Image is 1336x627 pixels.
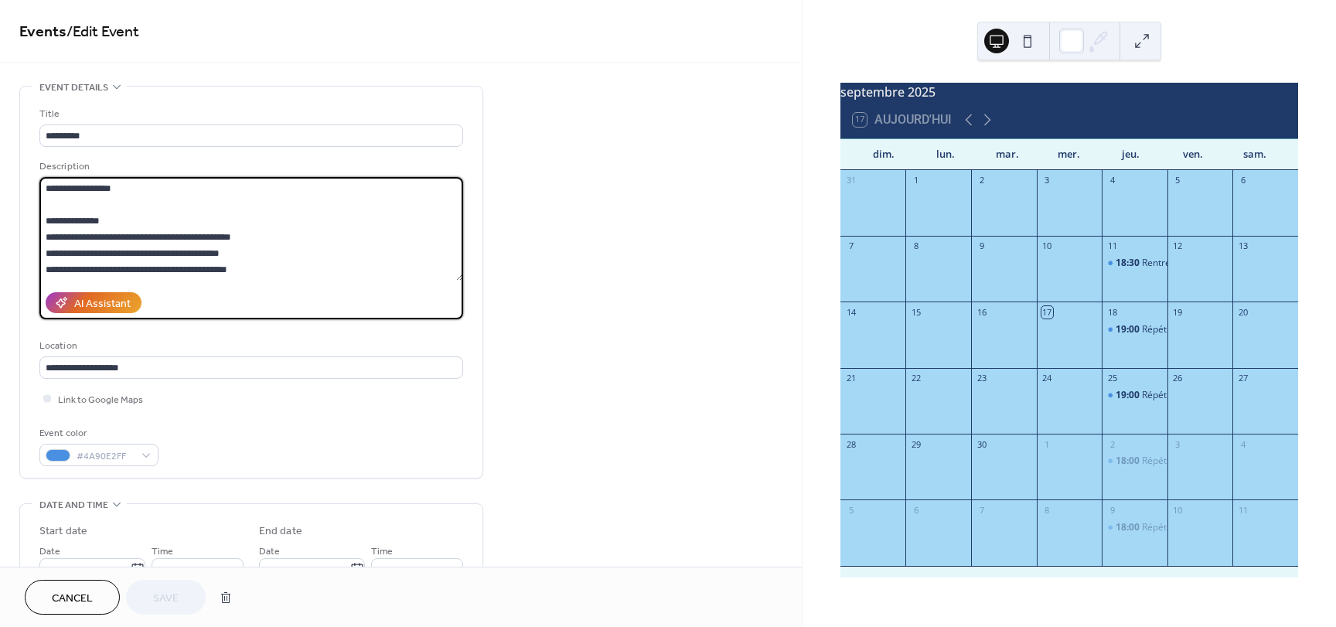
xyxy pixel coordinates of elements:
[1041,240,1053,252] div: 10
[46,292,141,313] button: AI Assistant
[1172,306,1184,318] div: 19
[1172,240,1184,252] div: 12
[1142,521,1183,534] div: Répétiton
[1041,438,1053,450] div: 1
[1102,455,1167,468] div: Répétiton
[39,106,460,122] div: Title
[976,504,987,516] div: 7
[910,438,922,450] div: 29
[840,83,1298,101] div: septembre 2025
[1237,504,1249,516] div: 11
[1102,257,1167,270] div: Rentrée / Accueil / AGA
[845,504,857,516] div: 5
[910,306,922,318] div: 15
[1172,438,1184,450] div: 3
[1116,257,1142,270] span: 18:30
[66,17,139,47] span: / Edit Event
[1106,438,1118,450] div: 2
[845,373,857,384] div: 21
[1106,240,1118,252] div: 11
[845,306,857,318] div: 14
[1041,504,1053,516] div: 8
[1041,306,1053,318] div: 17
[39,338,460,354] div: Location
[1041,373,1053,384] div: 24
[1100,139,1162,170] div: jeu.
[1142,455,1183,468] div: Répétiton
[1142,257,1242,270] div: Rentrée / Accueil / AGA
[910,175,922,186] div: 1
[1172,373,1184,384] div: 26
[1237,373,1249,384] div: 27
[1116,521,1142,534] span: 18:00
[74,296,131,312] div: AI Assistant
[1106,504,1118,516] div: 9
[25,580,120,615] button: Cancel
[1106,175,1118,186] div: 4
[845,438,857,450] div: 28
[39,523,87,540] div: Start date
[39,158,460,175] div: Description
[976,373,987,384] div: 23
[39,544,60,560] span: Date
[1102,389,1167,402] div: Répétiton
[976,438,987,450] div: 30
[915,139,976,170] div: lun.
[853,139,915,170] div: dim.
[52,591,93,607] span: Cancel
[1041,175,1053,186] div: 3
[152,544,173,560] span: Time
[976,306,987,318] div: 16
[371,544,393,560] span: Time
[1142,323,1183,336] div: Répétiton
[39,80,108,96] span: Event details
[910,373,922,384] div: 22
[910,504,922,516] div: 6
[1162,139,1224,170] div: ven.
[259,523,302,540] div: End date
[1237,438,1249,450] div: 4
[976,175,987,186] div: 2
[1237,306,1249,318] div: 20
[1116,389,1142,402] span: 19:00
[1237,175,1249,186] div: 6
[1142,389,1183,402] div: Répétiton
[976,240,987,252] div: 9
[1106,306,1118,318] div: 18
[845,240,857,252] div: 7
[39,497,108,513] span: Date and time
[1237,240,1249,252] div: 13
[77,448,134,465] span: #4A90E2FF
[1102,323,1167,336] div: Répétiton
[845,175,857,186] div: 31
[1172,175,1184,186] div: 5
[39,425,155,441] div: Event color
[1106,373,1118,384] div: 25
[19,17,66,47] a: Events
[1116,455,1142,468] span: 18:00
[1116,323,1142,336] span: 19:00
[1172,504,1184,516] div: 10
[58,392,143,408] span: Link to Google Maps
[1102,521,1167,534] div: Répétiton
[259,544,280,560] span: Date
[1038,139,1100,170] div: mer.
[1224,139,1286,170] div: sam.
[910,240,922,252] div: 8
[976,139,1038,170] div: mar.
